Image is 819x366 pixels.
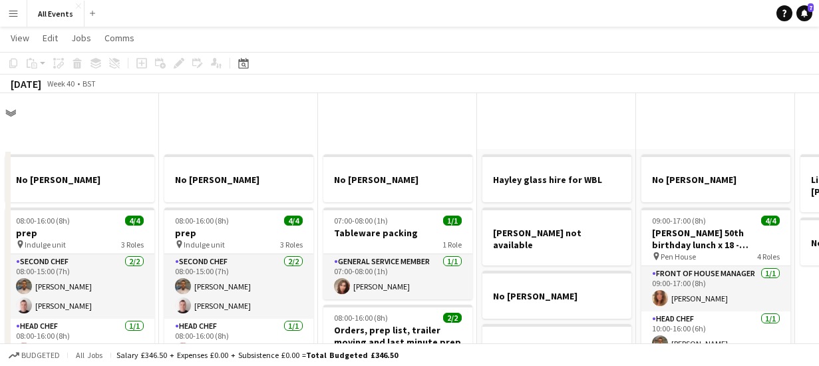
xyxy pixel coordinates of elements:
[641,266,790,311] app-card-role: Front of House Manager1/109:00-17:00 (8h)[PERSON_NAME]
[116,350,398,360] div: Salary £346.50 + Expenses £0.00 + Subsistence £0.00 =
[37,29,63,47] a: Edit
[323,174,472,186] h3: No [PERSON_NAME]
[73,350,105,360] span: All jobs
[121,240,144,250] span: 3 Roles
[442,240,462,250] span: 1 Role
[306,350,398,360] span: Total Budgeted £346.50
[11,77,41,91] div: [DATE]
[27,1,84,27] button: All Events
[482,290,631,302] h3: No [PERSON_NAME]
[334,216,388,226] span: 07:00-08:00 (1h)
[21,351,60,360] span: Budgeted
[482,208,631,266] app-job-card: [PERSON_NAME] not available
[443,216,462,226] span: 1/1
[482,227,631,251] h3: [PERSON_NAME] not available
[164,154,313,202] app-job-card: No [PERSON_NAME]
[641,227,790,251] h3: [PERSON_NAME] 50th birthday lunch x 18 - [GEOGRAPHIC_DATA]
[334,313,388,323] span: 08:00-16:00 (8h)
[661,252,696,262] span: Pen House
[164,319,313,364] app-card-role: Head Chef1/108:00-16:00 (8h)[PERSON_NAME]
[641,311,790,357] app-card-role: Head Chef1/110:00-16:00 (6h)[PERSON_NAME]
[323,254,472,299] app-card-role: General service member1/107:00-08:00 (1h)[PERSON_NAME]
[164,254,313,319] app-card-role: Second Chef2/208:00-15:00 (7h)[PERSON_NAME][PERSON_NAME]
[175,216,229,226] span: 08:00-16:00 (8h)
[482,174,631,186] h3: Hayley glass hire for WBL
[323,227,472,239] h3: Tableware packing
[5,154,154,202] app-job-card: No [PERSON_NAME]
[71,32,91,44] span: Jobs
[323,324,472,348] h3: Orders, prep list, trailer moving and last minute prep
[757,252,780,262] span: 4 Roles
[125,216,144,226] span: 4/4
[808,3,814,12] span: 7
[43,32,58,44] span: Edit
[99,29,140,47] a: Comms
[5,319,154,364] app-card-role: Head Chef1/108:00-16:00 (8h)[PERSON_NAME]
[44,79,77,89] span: Week 40
[5,174,154,186] h3: No [PERSON_NAME]
[16,216,70,226] span: 08:00-16:00 (8h)
[761,216,780,226] span: 4/4
[25,240,66,250] span: Indulge unit
[284,216,303,226] span: 4/4
[104,32,134,44] span: Comms
[5,227,154,239] h3: prep
[82,79,96,89] div: BST
[66,29,96,47] a: Jobs
[796,5,812,21] a: 7
[641,154,790,202] app-job-card: No [PERSON_NAME]
[5,29,35,47] a: View
[7,348,62,363] button: Budgeted
[5,254,154,319] app-card-role: Second Chef2/208:00-15:00 (7h)[PERSON_NAME][PERSON_NAME]
[280,240,303,250] span: 3 Roles
[164,174,313,186] h3: No [PERSON_NAME]
[323,154,472,202] app-job-card: No [PERSON_NAME]
[164,227,313,239] h3: prep
[323,208,472,299] app-job-card: 07:00-08:00 (1h)1/1Tableware packing1 RoleGeneral service member1/107:00-08:00 (1h)[PERSON_NAME]
[641,174,790,186] h3: No [PERSON_NAME]
[443,313,462,323] span: 2/2
[482,271,631,319] app-job-card: No [PERSON_NAME]
[652,216,706,226] span: 09:00-17:00 (8h)
[11,32,29,44] span: View
[184,240,225,250] span: Indulge unit
[482,154,631,202] app-job-card: Hayley glass hire for WBL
